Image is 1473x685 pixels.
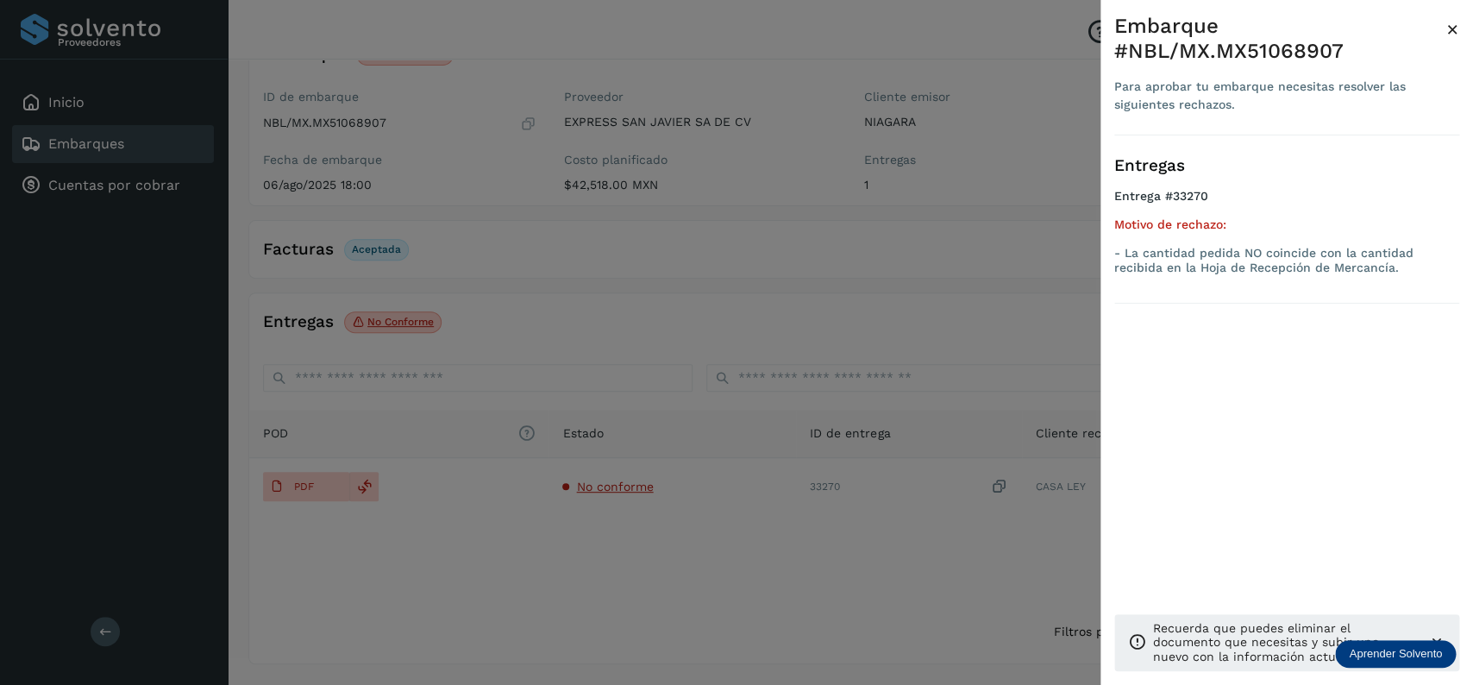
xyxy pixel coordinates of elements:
span: × [1446,17,1459,41]
div: Para aprobar tu embarque necesitas resolver las siguientes rechazos. [1114,78,1446,114]
p: - La cantidad pedida NO coincide con la cantidad recibida en la Hoja de Recepción de Mercancía. [1114,246,1459,275]
h3: Entregas [1114,156,1459,176]
p: Recuerda que puedes eliminar el documento que necesitas y subir uno nuevo con la información actu... [1153,621,1414,664]
div: Embarque #NBL/MX.MX51068907 [1114,14,1446,64]
p: Aprender Solvento [1349,647,1442,661]
h4: Entrega #33270 [1114,189,1459,217]
div: Aprender Solvento [1335,640,1456,668]
button: Close [1446,14,1459,45]
h5: Motivo de rechazo: [1114,217,1459,232]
